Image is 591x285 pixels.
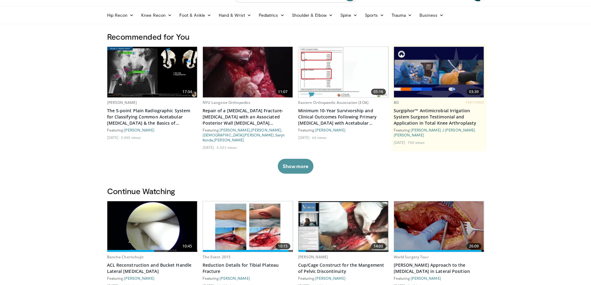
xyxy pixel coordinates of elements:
[220,128,250,132] a: [PERSON_NAME]
[203,47,293,97] img: e0bf5789-0c21-4b22-913b-182734ea1c3f.620x360_q85_upscale.jpg
[371,243,386,249] span: 14:09
[121,135,141,140] li: 2,945 views
[337,9,361,21] a: Spine
[298,108,389,126] a: Minimum 10-Year Survivorship and Clinical Outcomes Following Primary [MEDICAL_DATA] with Acetabul...
[467,89,481,95] span: 03:39
[298,47,388,97] a: 05:16
[394,47,484,97] a: 03:39
[107,201,197,252] a: 10:45
[217,145,237,150] li: 4,523 views
[388,9,416,21] a: Trauma
[137,9,176,21] a: Knee Recon
[394,201,484,252] a: 26:09
[107,108,198,126] a: The 5-point Plain Radiographic System for Classifying Common Acetabular [MEDICAL_DATA] & the Basi...
[394,47,484,97] img: 70422da6-974a-44ac-bf9d-78c82a89d891.620x360_q85_upscale.jpg
[394,127,484,137] div: Featuring:
[203,100,251,105] a: NYU Langone Orthopedics
[203,201,293,252] img: a8bbbc17-ed6f-4c2b-b210-6e13634d311f.620x360_q85_upscale.jpg
[467,243,481,249] span: 26:09
[255,9,288,21] a: Pediatrics
[298,47,388,97] img: e04a694b-af04-4707-86ff-409f1d8334b3.620x360_q85_upscale.jpg
[298,201,388,252] img: 280228_0002_1.png.620x360_q85_upscale.jpg
[203,201,293,252] a: 10:15
[220,276,250,280] a: [PERSON_NAME]
[394,276,484,281] div: Featuring:
[394,254,429,260] a: World Surgery Tour
[394,128,476,137] a: [PERSON_NAME] J [PERSON_NAME] [PERSON_NAME]
[124,276,154,280] a: [PERSON_NAME]
[103,9,138,21] a: Hip Recon
[203,254,231,260] a: The Event 2015
[180,89,195,95] span: 17:34
[298,100,369,105] a: Eastern Orthopaedic Association (EOA)
[298,262,389,274] a: Cup/Cage Construct for the Mangement of Pelvic Discontinuity
[176,9,215,21] a: Foot & Ankle
[203,127,293,142] div: Featuring: , , , ,
[203,133,274,137] a: [DEMOGRAPHIC_DATA][PERSON_NAME]
[107,262,198,274] a: ACL Reconstruction and Bucket Handle Lateral [MEDICAL_DATA]
[251,128,281,132] a: [PERSON_NAME]
[203,133,285,142] a: Sanjit Konda
[124,128,154,132] a: [PERSON_NAME]
[408,140,425,145] li: 750 views
[107,100,137,105] a: [PERSON_NAME]
[180,243,195,249] span: 10:45
[203,145,216,150] li: [DATE]
[466,100,484,105] span: FEATURED
[411,276,441,280] a: [PERSON_NAME]
[312,135,327,140] li: 66 views
[416,9,447,21] a: Business
[107,47,197,97] img: dd9b4478-c590-4a8c-8ed5-7f8bbcfa5deb.620x360_q85_upscale.jpg
[107,254,144,260] a: Bancha Chernchujit
[394,100,399,105] a: BD
[298,127,389,132] div: Featuring:
[107,32,484,42] h3: Recommended for You
[107,135,120,140] li: [DATE]
[298,276,389,281] div: Featuring:
[107,276,198,281] div: Featuring:
[107,127,198,132] div: Featuring:
[315,276,346,280] a: [PERSON_NAME]
[203,47,293,97] a: 11:07
[203,108,293,126] a: Repair of a [MEDICAL_DATA] Fracture-[MEDICAL_DATA] with an Associated Posterior Wall [MEDICAL_DAT...
[394,108,484,126] a: Surgiphor™ Antimicrobial Irrigation System Surgeon Testimonial and Application in Total Knee Arth...
[394,140,407,145] li: [DATE]
[107,201,197,252] img: c206d01d-8317-42b8-9abc-601a96f1a009.620x360_q85_upscale.jpg
[361,9,388,21] a: Sports
[394,201,484,252] img: ed7d6b6a-cad9-4095-bee6-b1d5129b42a9.620x360_q85_upscale.jpg
[214,138,244,142] a: [PERSON_NAME]
[275,243,290,249] span: 10:15
[107,47,197,97] a: 17:34
[394,262,484,274] a: [PERSON_NAME] Approach to the [MEDICAL_DATA] in Lateral Position
[275,89,290,95] span: 11:07
[298,135,311,140] li: [DATE]
[298,201,388,252] a: 14:09
[288,9,337,21] a: Shoulder & Elbow
[215,9,255,21] a: Hand & Wrist
[298,254,328,260] a: [PERSON_NAME]
[107,186,484,196] h3: Continue Watching
[203,276,293,281] div: Featuring:
[315,128,346,132] a: [PERSON_NAME]
[371,89,386,95] span: 05:16
[203,262,293,274] a: Reduction Details for Tibial Plateau Fracture
[278,159,313,174] button: Show more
